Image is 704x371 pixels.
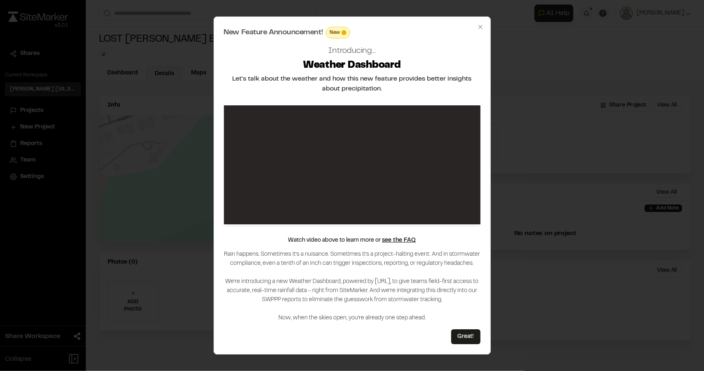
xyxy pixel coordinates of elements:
p: Watch video above to learn more or [288,236,416,245]
a: see the FAQ [382,238,416,243]
p: Rain happens. Sometimes it’s a nuisance. Sometimes it’s a project-halting event. And in stormwate... [224,250,480,323]
h2: Introducing... [328,45,375,57]
div: This feature is brand new! Enjoy! [326,27,350,38]
span: This feature is brand new! Enjoy! [341,30,346,35]
button: Great! [451,329,480,344]
span: New Feature Announcement! [224,29,323,36]
h2: Let's talk about the weather and how this new feature provides better insights about precipitation. [224,74,480,94]
h2: Weather Dashboard [303,59,401,72]
span: New [330,29,340,36]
